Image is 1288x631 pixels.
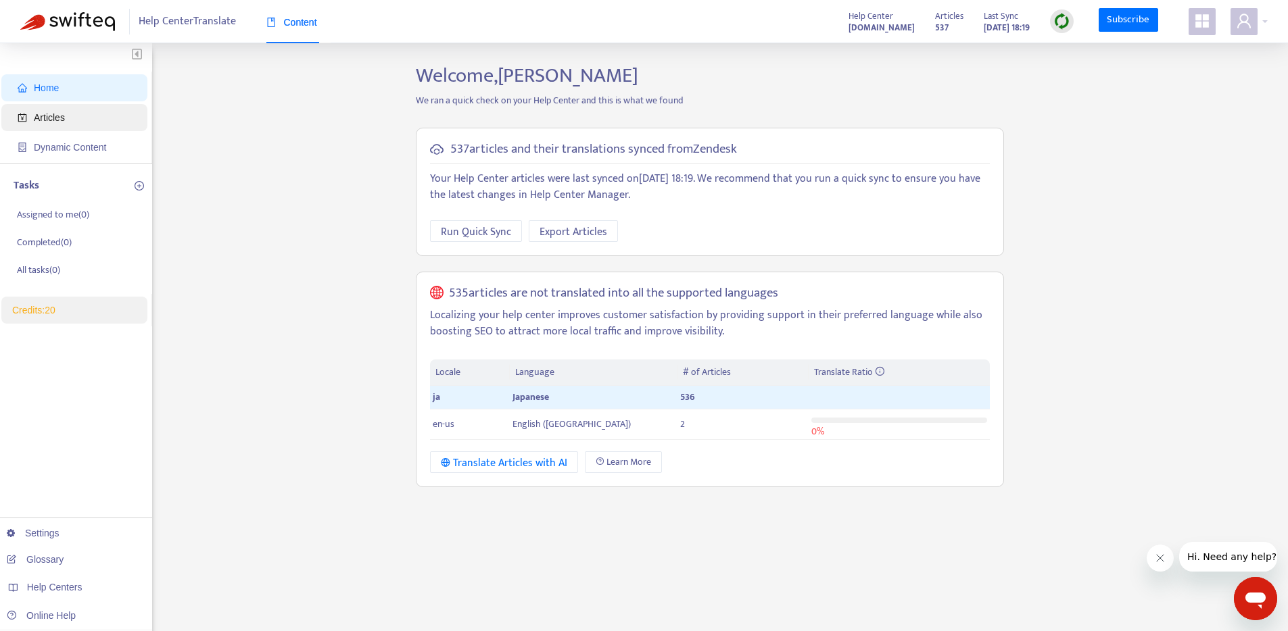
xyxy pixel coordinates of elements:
a: Learn More [585,451,662,473]
strong: [DATE] 18:19 [984,20,1030,35]
iframe: メッセージングウィンドウを開くボタン [1234,577,1277,620]
span: 536 [680,389,695,405]
span: 2 [680,416,685,432]
th: # of Articles [677,359,808,386]
a: Settings [7,528,59,538]
p: Localizing your help center improves customer satisfaction by providing support in their preferre... [430,307,990,340]
span: appstore [1194,13,1210,29]
span: en-us [433,416,454,432]
span: Help Center Translate [139,9,236,34]
p: All tasks ( 0 ) [17,263,60,277]
span: Welcome, [PERSON_NAME] [416,59,638,93]
a: Online Help [7,610,76,621]
span: user [1236,13,1252,29]
button: Run Quick Sync [430,220,522,242]
p: Assigned to me ( 0 ) [17,207,89,222]
span: account-book [18,113,27,122]
span: home [18,83,27,93]
span: Last Sync [984,9,1018,24]
img: Swifteq [20,12,115,31]
h5: 535 articles are not translated into all the supported languages [449,286,778,301]
span: plus-circle [135,181,144,191]
span: Run Quick Sync [441,224,511,241]
span: Dynamic Content [34,142,106,153]
button: Translate Articles with AI [430,451,578,473]
span: container [18,143,27,152]
a: Credits:20 [12,305,55,315]
span: Articles [935,9,963,24]
span: Home [34,82,59,93]
div: Translate Articles with AI [441,455,567,472]
span: Help Center [849,9,893,24]
p: Your Help Center articles were last synced on [DATE] 18:19 . We recommend that you run a quick sy... [430,171,990,203]
iframe: 会社からのメッセージ [1179,542,1277,572]
p: Tasks [14,178,39,194]
h5: 537 articles and their translations synced from Zendesk [450,142,737,157]
span: ja [433,389,440,405]
th: Locale [430,359,510,386]
a: [DOMAIN_NAME] [849,20,915,35]
span: Export Articles [540,224,607,241]
span: Content [266,17,317,28]
span: book [266,18,276,27]
p: We ran a quick check on your Help Center and this is what we found [406,93,1014,107]
img: sync.dc5367851b00ba804db3.png [1053,13,1070,30]
span: 0 % [811,424,824,439]
span: global [430,286,444,301]
th: Language [510,359,677,386]
span: Japanese [512,389,549,405]
span: Learn More [606,455,651,470]
a: Glossary [7,554,64,565]
iframe: メッセージを閉じる [1147,545,1174,572]
strong: 537 [935,20,949,35]
span: cloud-sync [430,143,444,156]
span: English ([GEOGRAPHIC_DATA]) [512,416,631,432]
a: Subscribe [1099,8,1158,32]
span: Articles [34,112,65,123]
button: Export Articles [529,220,618,242]
p: Completed ( 0 ) [17,235,72,249]
span: Help Centers [27,582,82,592]
div: Translate Ratio [814,365,984,380]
